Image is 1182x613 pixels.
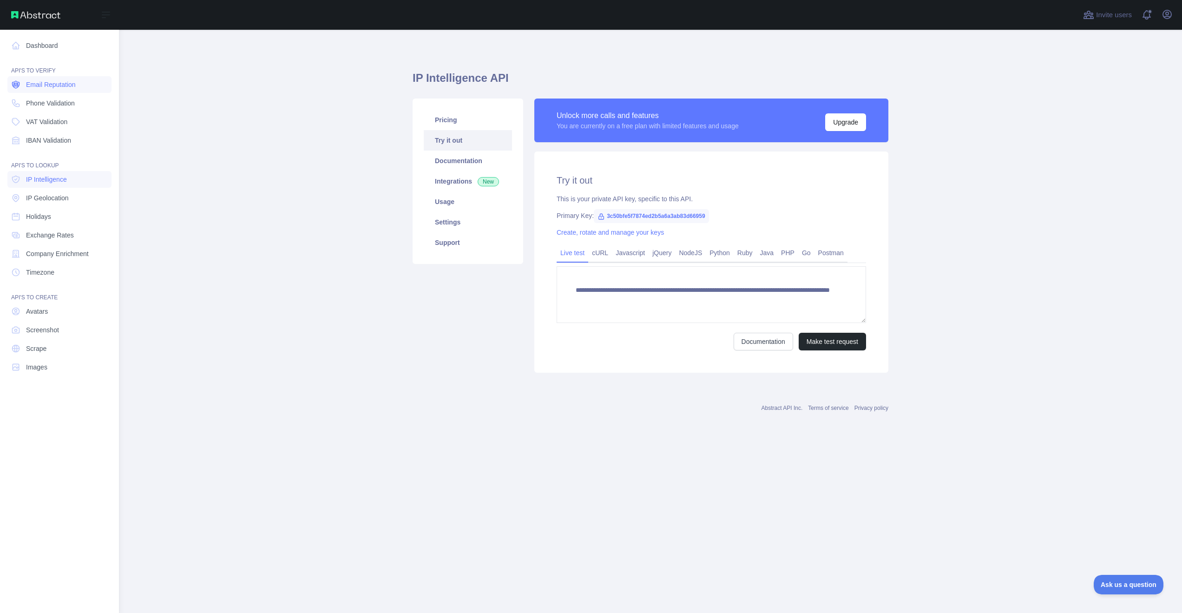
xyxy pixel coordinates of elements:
[26,80,76,89] span: Email Reputation
[588,245,612,260] a: cURL
[7,245,112,262] a: Company Enrichment
[777,245,798,260] a: PHP
[26,268,54,277] span: Timezone
[7,359,112,376] a: Images
[7,37,112,54] a: Dashboard
[26,193,69,203] span: IP Geolocation
[7,171,112,188] a: IP Intelligence
[26,344,46,353] span: Scrape
[557,174,866,187] h2: Try it out
[1094,575,1163,594] iframe: Toggle Customer Support
[7,227,112,244] a: Exchange Rates
[798,245,814,260] a: Go
[557,110,739,121] div: Unlock more calls and features
[7,208,112,225] a: Holidays
[825,113,866,131] button: Upgrade
[26,307,48,316] span: Avatars
[26,249,89,258] span: Company Enrichment
[478,177,499,186] span: New
[557,211,866,220] div: Primary Key:
[7,76,112,93] a: Email Reputation
[649,245,675,260] a: jQuery
[26,212,51,221] span: Holidays
[26,136,71,145] span: IBAN Validation
[7,264,112,281] a: Timezone
[808,405,848,411] a: Terms of service
[7,132,112,149] a: IBAN Validation
[7,190,112,206] a: IP Geolocation
[424,151,512,171] a: Documentation
[7,322,112,338] a: Screenshot
[7,56,112,74] div: API'S TO VERIFY
[799,333,866,350] button: Make test request
[7,340,112,357] a: Scrape
[557,194,866,204] div: This is your private API key, specific to this API.
[557,245,588,260] a: Live test
[557,229,664,236] a: Create, rotate and manage your keys
[1096,10,1132,20] span: Invite users
[7,95,112,112] a: Phone Validation
[7,283,112,301] div: API'S TO CREATE
[557,121,739,131] div: You are currently on a free plan with limited features and usage
[7,303,112,320] a: Avatars
[734,333,793,350] a: Documentation
[7,151,112,169] div: API'S TO LOOKUP
[26,325,59,335] span: Screenshot
[26,363,47,372] span: Images
[1081,7,1134,22] button: Invite users
[675,245,706,260] a: NodeJS
[424,232,512,253] a: Support
[424,110,512,130] a: Pricing
[424,191,512,212] a: Usage
[612,245,649,260] a: Javascript
[26,99,75,108] span: Phone Validation
[756,245,778,260] a: Java
[26,175,67,184] span: IP Intelligence
[26,117,67,126] span: VAT Validation
[594,209,709,223] span: 3c50bfe5f7874ed2b5a6a3ab83d66959
[424,130,512,151] a: Try it out
[11,11,60,19] img: Abstract API
[424,171,512,191] a: Integrations New
[424,212,512,232] a: Settings
[26,231,74,240] span: Exchange Rates
[854,405,888,411] a: Privacy policy
[734,245,756,260] a: Ruby
[7,113,112,130] a: VAT Validation
[413,71,888,93] h1: IP Intelligence API
[762,405,803,411] a: Abstract API Inc.
[814,245,847,260] a: Postman
[706,245,734,260] a: Python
